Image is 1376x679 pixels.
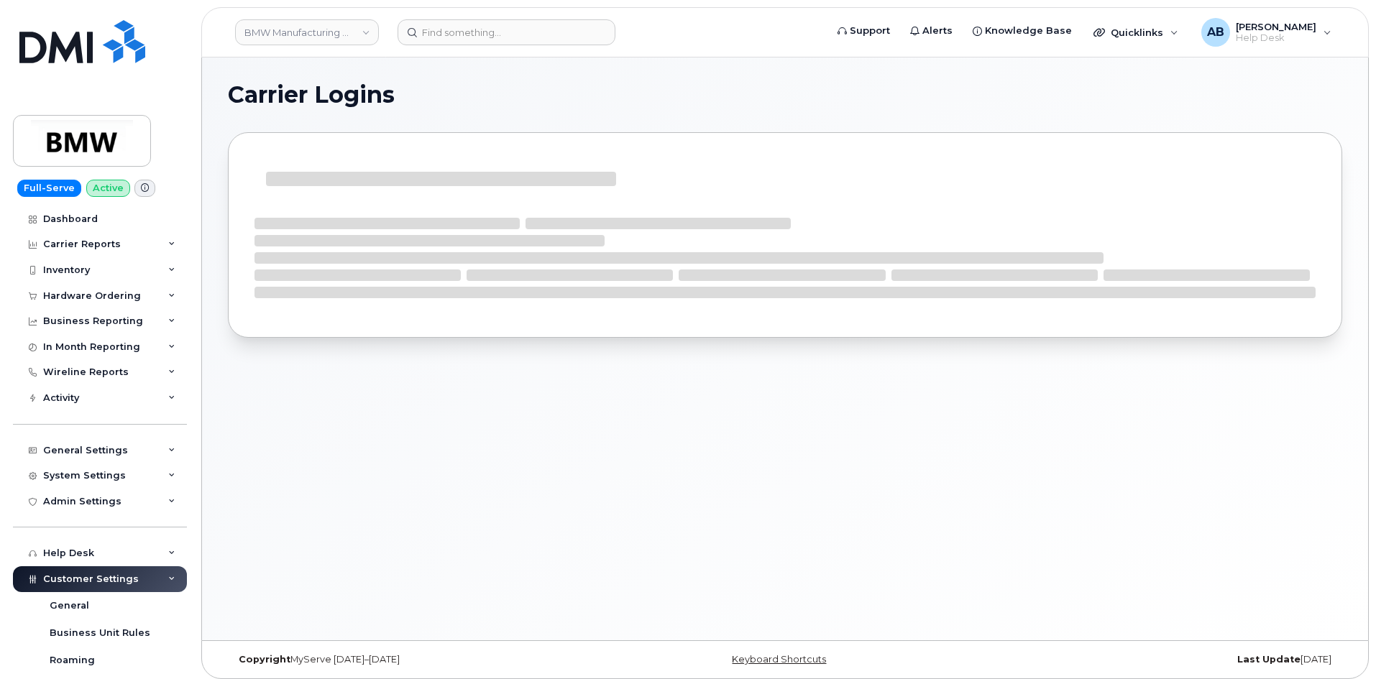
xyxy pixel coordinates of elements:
[228,84,395,106] span: Carrier Logins
[239,654,290,665] strong: Copyright
[228,654,600,665] div: MyServe [DATE]–[DATE]
[732,654,826,665] a: Keyboard Shortcuts
[971,654,1342,665] div: [DATE]
[1237,654,1301,665] strong: Last Update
